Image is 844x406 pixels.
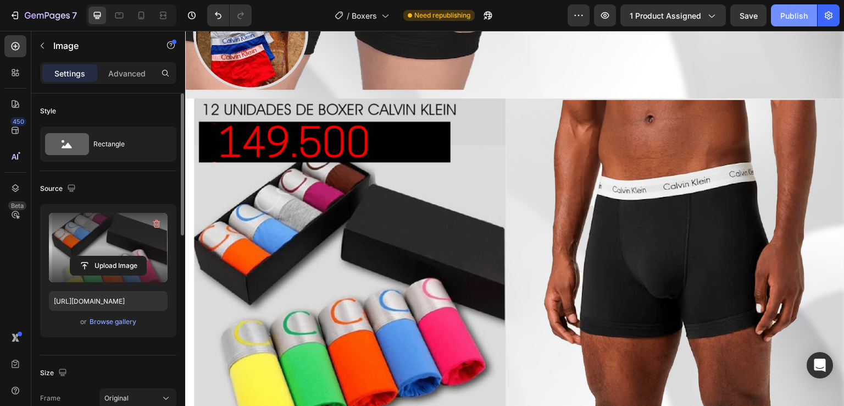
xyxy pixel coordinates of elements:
[8,201,26,210] div: Beta
[771,4,817,26] button: Publish
[414,10,470,20] span: Need republishing
[108,68,146,79] p: Advanced
[740,11,758,20] span: Save
[93,131,160,157] div: Rectangle
[72,9,77,22] p: 7
[620,4,726,26] button: 1 product assigned
[90,317,136,327] div: Browse gallery
[49,291,168,311] input: https://example.com/image.jpg
[4,4,82,26] button: 7
[10,117,26,126] div: 450
[80,315,87,328] span: or
[53,39,147,52] p: Image
[630,10,701,21] span: 1 product assigned
[40,393,60,403] label: Frame
[40,366,69,381] div: Size
[185,31,844,406] iframe: Design area
[207,4,252,26] div: Undo/Redo
[40,182,78,196] div: Source
[104,393,129,403] span: Original
[780,10,808,21] div: Publish
[54,68,85,79] p: Settings
[70,256,147,276] button: Upload Image
[352,10,377,21] span: Boxers
[807,352,833,378] div: Open Intercom Messenger
[347,10,349,21] span: /
[40,106,56,116] div: Style
[89,316,137,327] button: Browse gallery
[730,4,767,26] button: Save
